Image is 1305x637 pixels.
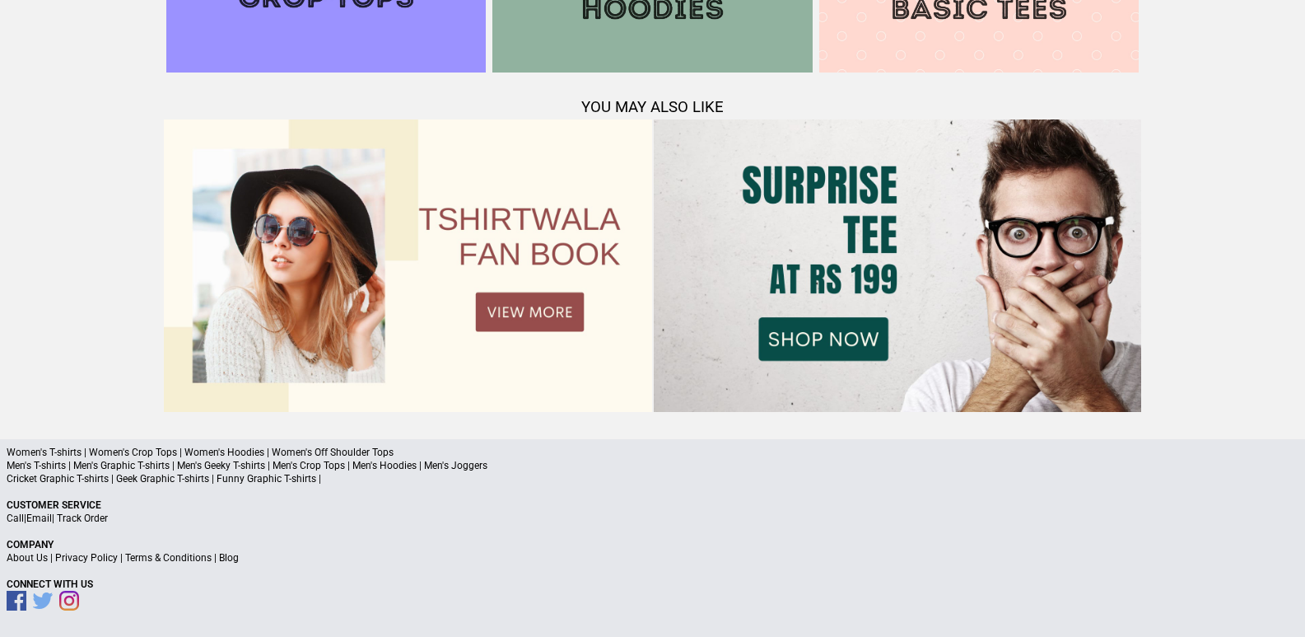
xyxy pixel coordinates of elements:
[7,446,1298,459] p: Women's T-shirts | Women's Crop Tops | Women's Hoodies | Women's Off Shoulder Tops
[7,459,1298,472] p: Men's T-shirts | Men's Graphic T-shirts | Men's Geeky T-shirts | Men's Crop Tops | Men's Hoodies ...
[125,552,212,564] a: Terms & Conditions
[581,98,724,116] span: YOU MAY ALSO LIKE
[26,513,52,524] a: Email
[57,513,108,524] a: Track Order
[7,578,1298,591] p: Connect With Us
[7,538,1298,551] p: Company
[7,512,1298,525] p: | |
[219,552,239,564] a: Blog
[7,551,1298,564] p: | | |
[7,472,1298,485] p: Cricket Graphic T-shirts | Geek Graphic T-shirts | Funny Graphic T-shirts |
[55,552,118,564] a: Privacy Policy
[7,499,1298,512] p: Customer Service
[7,513,24,524] a: Call
[7,552,48,564] a: About Us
